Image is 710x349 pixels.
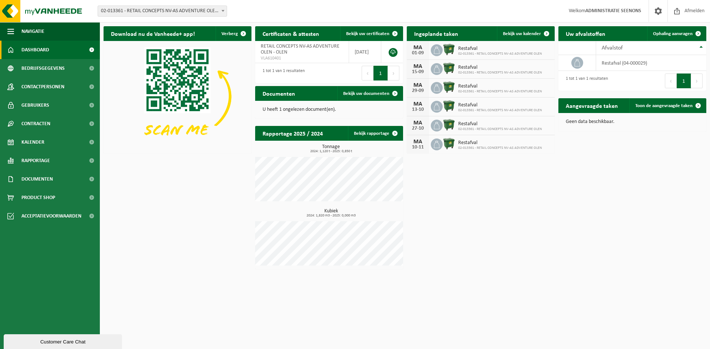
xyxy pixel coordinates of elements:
[337,86,402,101] a: Bekijk uw documenten
[98,6,227,16] span: 02-013361 - RETAIL CONCEPTS NV-AS ADVENTURE OLEN - OLEN
[410,69,425,75] div: 15-09
[562,73,608,89] div: 1 tot 1 van 1 resultaten
[458,65,542,71] span: Restafval
[566,119,699,124] p: Geen data beschikbaar.
[458,121,542,127] span: Restafval
[677,73,691,88] button: 1
[458,102,542,108] span: Restafval
[259,65,305,81] div: 1 tot 1 van 1 resultaten
[216,26,251,41] button: Verberg
[558,98,625,113] h2: Aangevraagde taken
[98,6,227,17] span: 02-013361 - RETAIL CONCEPTS NV-AS ADVENTURE OLEN - OLEN
[629,98,706,113] a: Toon de aangevraagde taken
[497,26,554,41] a: Bekijk uw kalender
[410,64,425,69] div: MA
[104,26,202,41] h2: Download nu de Vanheede+ app!
[388,66,399,81] button: Next
[458,71,542,75] span: 02-013361 - RETAIL CONCEPTS NV-AS ADVENTURE OLEN
[259,150,403,153] span: 2024: 1,120 t - 2025: 0,850 t
[261,55,343,61] span: VLA610401
[653,31,693,36] span: Ophaling aanvragen
[255,86,302,100] h2: Documenten
[443,81,455,93] img: WB-1100-HPE-GN-04
[410,88,425,93] div: 29-09
[21,22,44,41] span: Navigatie
[346,31,389,36] span: Bekijk uw certificaten
[503,31,541,36] span: Bekijk uw kalender
[255,26,327,41] h2: Certificaten & attesten
[21,41,49,59] span: Dashboard
[4,333,124,349] iframe: chat widget
[410,139,425,145] div: MA
[443,137,455,150] img: WB-1100-HPE-GN-04
[458,83,542,89] span: Restafval
[458,140,542,146] span: Restafval
[263,107,396,112] p: U heeft 1 ongelezen document(en).
[458,52,542,56] span: 02-013361 - RETAIL CONCEPTS NV-AS ADVENTURE OLEN
[410,145,425,150] div: 10-11
[647,26,706,41] a: Ophaling aanvragen
[21,188,55,207] span: Product Shop
[458,127,542,131] span: 02-013361 - RETAIL CONCEPTS NV-AS ADVENTURE OLEN
[362,66,373,81] button: Previous
[349,41,381,63] td: [DATE]
[585,8,641,14] strong: ADMINISTRATIE SEENONS
[373,66,388,81] button: 1
[21,78,64,96] span: Contactpersonen
[443,62,455,75] img: WB-1100-HPE-GN-04
[259,144,403,153] h3: Tonnage
[222,31,238,36] span: Verberg
[21,133,44,151] span: Kalender
[410,82,425,88] div: MA
[21,96,49,114] span: Gebruikers
[665,73,677,88] button: Previous
[558,26,613,41] h2: Uw afvalstoffen
[691,73,703,88] button: Next
[348,126,402,141] a: Bekijk rapportage
[410,101,425,107] div: MA
[104,41,251,152] img: Download de VHEPlus App
[410,45,425,51] div: MA
[407,26,466,41] h2: Ingeplande taken
[261,44,339,55] span: RETAIL CONCEPTS NV-AS ADVENTURE OLEN - OLEN
[259,209,403,218] h3: Kubiek
[259,214,403,218] span: 2024: 1,820 m3 - 2025: 0,000 m3
[602,45,623,51] span: Afvalstof
[410,120,425,126] div: MA
[21,207,81,225] span: Acceptatievoorwaarden
[443,43,455,56] img: WB-1100-HPE-GN-04
[343,91,389,96] span: Bekijk uw documenten
[443,100,455,112] img: WB-1100-HPE-GN-04
[596,55,706,71] td: restafval (04-000029)
[21,151,50,170] span: Rapportage
[458,146,542,150] span: 02-013361 - RETAIL CONCEPTS NV-AS ADVENTURE OLEN
[21,59,65,78] span: Bedrijfsgegevens
[458,46,542,52] span: Restafval
[410,107,425,112] div: 13-10
[443,119,455,131] img: WB-1100-HPE-GN-04
[635,103,693,108] span: Toon de aangevraagde taken
[255,126,330,140] h2: Rapportage 2025 / 2024
[340,26,402,41] a: Bekijk uw certificaten
[458,89,542,94] span: 02-013361 - RETAIL CONCEPTS NV-AS ADVENTURE OLEN
[21,114,50,133] span: Contracten
[458,108,542,113] span: 02-013361 - RETAIL CONCEPTS NV-AS ADVENTURE OLEN
[21,170,53,188] span: Documenten
[410,51,425,56] div: 01-09
[410,126,425,131] div: 27-10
